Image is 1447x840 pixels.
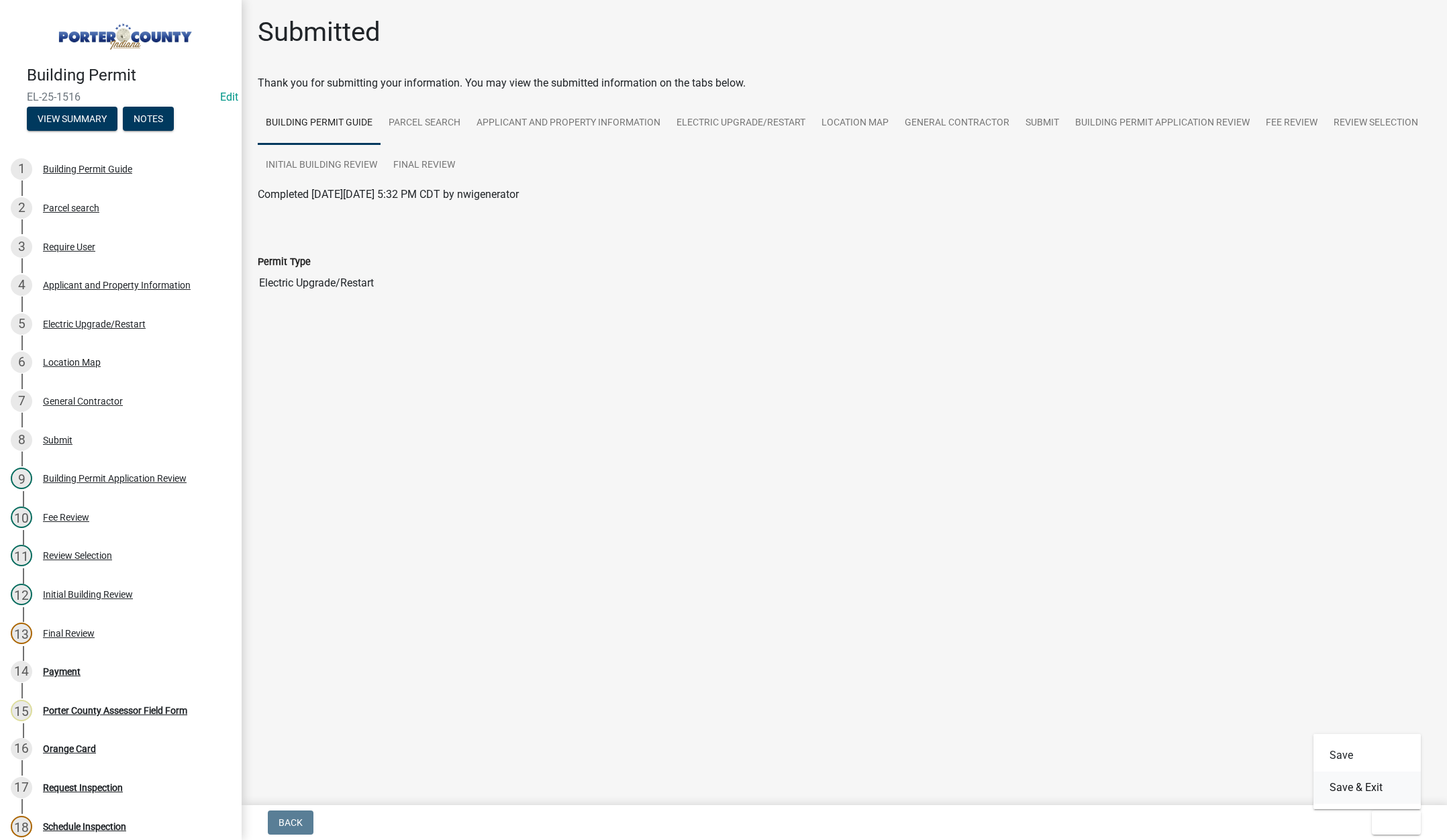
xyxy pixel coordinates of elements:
div: 1 [11,158,32,180]
div: Building Permit Application Review [43,474,187,483]
div: Building Permit Guide [43,164,132,174]
a: Edit [220,91,238,103]
div: 10 [11,507,32,528]
div: 6 [11,352,32,373]
div: 16 [11,738,32,759]
div: Schedule Inspection [43,822,126,831]
div: 12 [11,584,32,605]
wm-modal-confirm: Notes [123,114,174,125]
div: Request Inspection [43,783,123,792]
div: 17 [11,777,32,798]
a: Location Map [813,102,897,145]
span: Exit [1383,817,1402,828]
div: Final Review [43,629,95,638]
wm-modal-confirm: Summary [27,114,117,125]
span: EL-25-1516 [27,91,215,103]
h1: Submitted [258,16,381,48]
div: 8 [11,429,32,451]
div: 13 [11,623,32,644]
div: Payment [43,667,81,676]
div: Fee Review [43,513,89,522]
a: Fee Review [1258,102,1326,145]
div: Parcel search [43,203,99,213]
div: Submit [43,435,72,445]
div: Exit [1313,734,1421,809]
a: Review Selection [1326,102,1426,145]
span: Completed [DATE][DATE] 5:32 PM CDT by nwigenerator [258,188,519,201]
a: General Contractor [897,102,1017,145]
span: Back [279,817,303,828]
div: Porter County Assessor Field Form [43,706,187,715]
a: Building Permit Guide [258,102,381,145]
wm-modal-confirm: Edit Application Number [220,91,238,103]
div: 18 [11,816,32,837]
a: Applicant and Property Information [468,102,668,145]
div: Review Selection [43,551,112,560]
div: Applicant and Property Information [43,280,191,290]
div: Location Map [43,358,101,367]
div: 4 [11,274,32,296]
button: Back [268,810,313,835]
a: Building Permit Application Review [1067,102,1258,145]
h4: Building Permit [27,66,231,85]
div: Require User [43,242,95,252]
button: Save & Exit [1313,772,1421,804]
a: Electric Upgrade/Restart [668,102,813,145]
div: 7 [11,390,32,412]
a: Initial Building Review [258,144,385,187]
button: Notes [123,107,174,131]
img: Porter County, Indiana [27,14,220,52]
div: Orange Card [43,744,96,753]
div: 14 [11,661,32,682]
div: Electric Upgrade/Restart [43,319,146,329]
a: Parcel search [381,102,468,145]
div: 2 [11,197,32,219]
div: 9 [11,468,32,489]
button: View Summary [27,107,117,131]
div: 3 [11,236,32,258]
div: Thank you for submitting your information. You may view the submitted information on the tabs below. [258,75,1431,91]
div: 5 [11,313,32,335]
label: Permit Type [258,258,311,267]
a: Submit [1017,102,1067,145]
button: Exit [1372,810,1421,835]
a: Final Review [385,144,463,187]
button: Save [1313,739,1421,772]
div: 11 [11,545,32,566]
div: 15 [11,700,32,721]
div: General Contractor [43,397,123,406]
div: Initial Building Review [43,590,133,599]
